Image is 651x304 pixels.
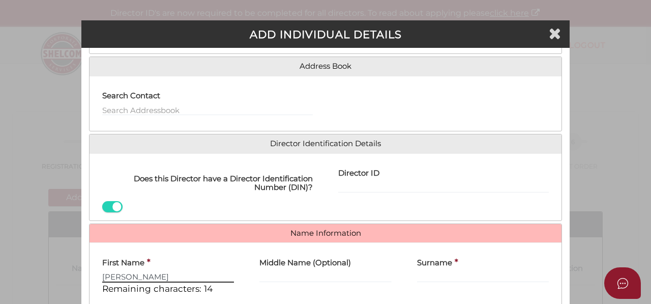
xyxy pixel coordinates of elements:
[102,283,213,294] span: Remaining characters: 14
[259,259,351,267] h4: Middle Name (Optional)
[604,267,641,299] button: Open asap
[102,175,313,191] h4: Does this Director have a Director Identification Number (DIN)?
[97,229,554,238] a: Name Information
[417,259,452,267] h4: Surname
[102,259,144,267] h4: First Name
[338,169,379,178] h4: Director ID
